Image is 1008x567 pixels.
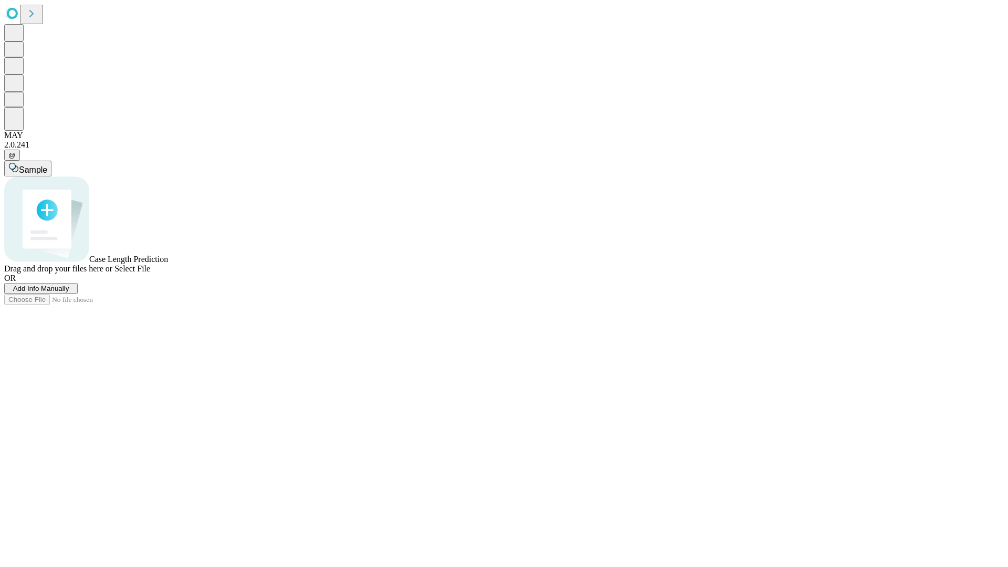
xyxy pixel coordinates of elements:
button: Add Info Manually [4,283,78,294]
span: @ [8,151,16,159]
span: OR [4,274,16,282]
span: Sample [19,165,47,174]
span: Drag and drop your files here or [4,264,112,273]
span: Add Info Manually [13,285,69,292]
button: Sample [4,161,51,176]
span: Select File [114,264,150,273]
div: MAY [4,131,1004,140]
span: Case Length Prediction [89,255,168,264]
button: @ [4,150,20,161]
div: 2.0.241 [4,140,1004,150]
